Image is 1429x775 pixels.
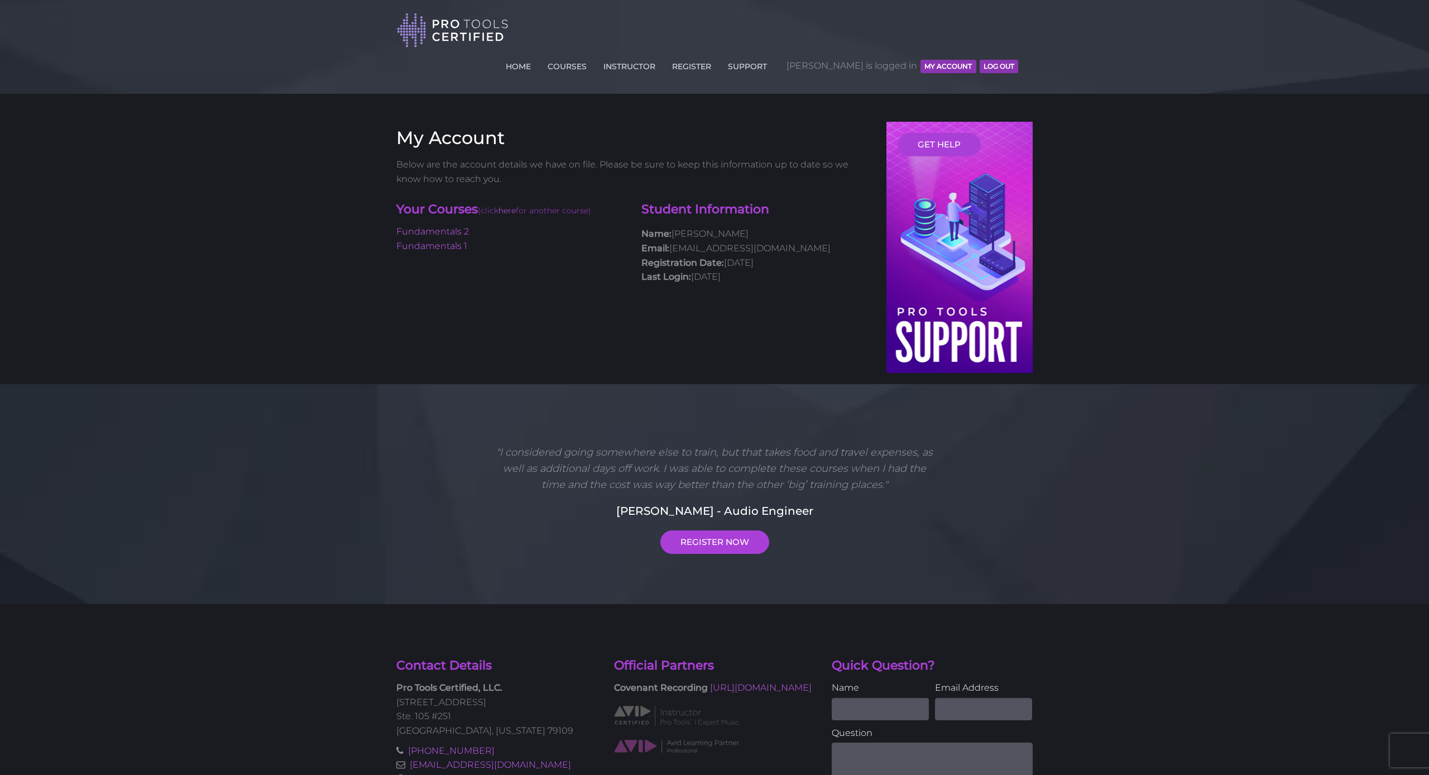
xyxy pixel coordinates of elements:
a: GET HELP [898,133,981,156]
h3: My Account [396,127,870,149]
strong: Last Login: [641,271,691,282]
a: [EMAIL_ADDRESS][DOMAIN_NAME] [410,759,571,770]
button: Log Out [980,60,1018,73]
p: "I considered going somewhere else to train, but that takes food and travel expenses, as well as ... [492,444,937,492]
h4: Student Information [641,201,870,218]
strong: Registration Date: [641,257,724,268]
p: [STREET_ADDRESS] Ste. 105 #251 [GEOGRAPHIC_DATA], [US_STATE] 79109 [396,681,597,738]
label: Name [832,681,929,695]
a: REGISTER NOW [660,530,769,554]
strong: Name: [641,228,672,239]
a: Fundamentals 1 [396,241,467,251]
p: [PERSON_NAME] [EMAIL_ADDRESS][DOMAIN_NAME] [DATE] [DATE] [641,227,870,284]
a: SUPPORT [725,55,770,73]
a: Fundamentals 2 [396,226,469,237]
h4: Your Courses [396,201,625,219]
a: REGISTER [669,55,714,73]
h5: [PERSON_NAME] - Audio Engineer [396,503,1033,519]
img: AVID Learning Partner classification logo [614,739,740,754]
strong: Pro Tools Certified, LLC. [396,682,502,693]
span: (click for another course) [478,205,591,216]
a: COURSES [545,55,589,73]
button: MY ACCOUNT [920,60,976,73]
a: INSTRUCTOR [601,55,658,73]
label: Email Address [935,681,1032,695]
strong: Email: [641,243,669,253]
h4: Quick Question? [832,657,1033,674]
h4: Contact Details [396,657,597,674]
h4: Official Partners [614,657,815,674]
strong: Covenant Recording [614,682,708,693]
a: here [498,205,516,216]
label: Question [832,726,1033,740]
img: Pro Tools Certified Logo [397,12,509,49]
img: AVID Expert Instructor classification logo [614,704,740,728]
p: Below are the account details we have on file. Please be sure to keep this information up to date... [396,157,870,186]
a: [URL][DOMAIN_NAME] [710,682,812,693]
a: HOME [503,55,534,73]
a: [PHONE_NUMBER] [408,745,495,756]
span: [PERSON_NAME] is logged in [787,49,1018,83]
